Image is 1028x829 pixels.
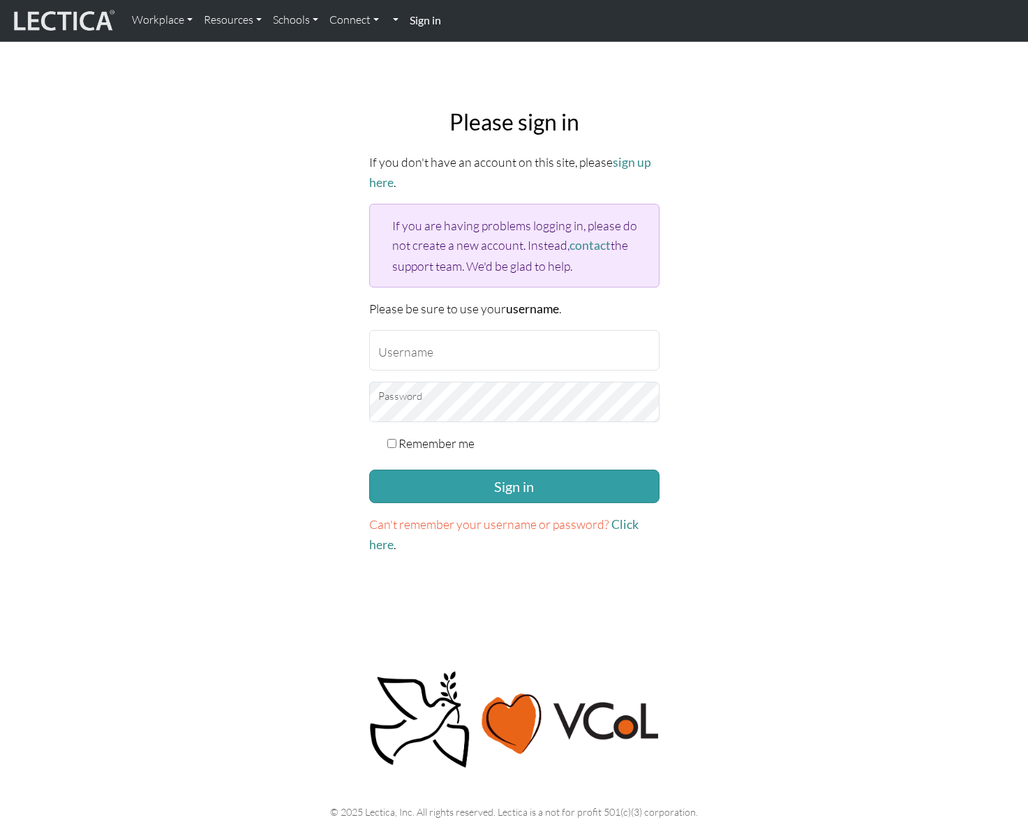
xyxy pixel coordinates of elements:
p: If you don't have an account on this site, please . [369,152,660,193]
a: Schools [267,6,324,35]
button: Sign in [369,470,660,503]
div: If you are having problems logging in, please do not create a new account. Instead, the support t... [369,204,660,287]
label: Remember me [398,433,475,453]
h2: Please sign in [369,109,660,135]
p: . [369,514,660,555]
a: Workplace [126,6,198,35]
p: © 2025 Lectica, Inc. All rights reserved. Lectica is a not for profit 501(c)(3) corporation. [62,804,967,820]
img: lecticalive [10,8,115,34]
strong: Sign in [410,13,441,27]
strong: username [506,301,559,316]
a: Resources [198,6,267,35]
input: Username [369,330,660,371]
a: contact [569,238,611,253]
a: Connect [324,6,385,35]
span: Can't remember your username or password? [369,516,609,532]
p: Please be sure to use your . [369,299,660,319]
a: Sign in [404,6,447,36]
img: Peace, love, VCoL [365,669,664,770]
